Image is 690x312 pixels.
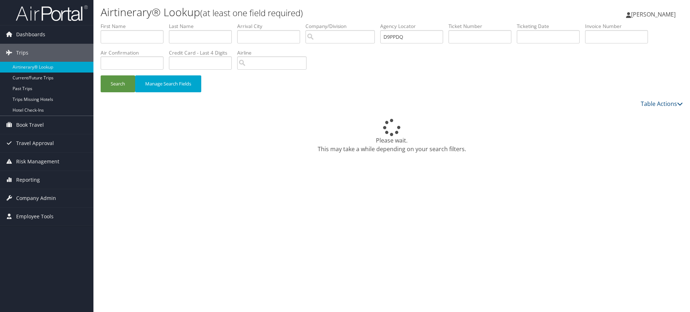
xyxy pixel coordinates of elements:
span: Travel Approval [16,134,54,152]
label: Agency Locator [380,23,448,30]
span: Risk Management [16,153,59,171]
span: [PERSON_NAME] [631,10,676,18]
span: Dashboards [16,25,45,43]
div: Please wait. This may take a while depending on your search filters. [101,119,683,153]
label: Airline [237,49,312,56]
label: Ticketing Date [517,23,585,30]
img: airportal-logo.png [16,5,88,22]
label: Last Name [169,23,237,30]
label: Ticket Number [448,23,517,30]
button: Search [101,75,135,92]
small: (at least one field required) [200,7,303,19]
label: Invoice Number [585,23,653,30]
label: First Name [101,23,169,30]
label: Air Confirmation [101,49,169,56]
span: Trips [16,44,28,62]
span: Reporting [16,171,40,189]
span: Company Admin [16,189,56,207]
a: [PERSON_NAME] [626,4,683,25]
span: Book Travel [16,116,44,134]
label: Arrival City [237,23,305,30]
a: Table Actions [641,100,683,108]
h1: Airtinerary® Lookup [101,5,489,20]
button: Manage Search Fields [135,75,201,92]
label: Company/Division [305,23,380,30]
label: Credit Card - Last 4 Digits [169,49,237,56]
span: Employee Tools [16,208,54,225]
